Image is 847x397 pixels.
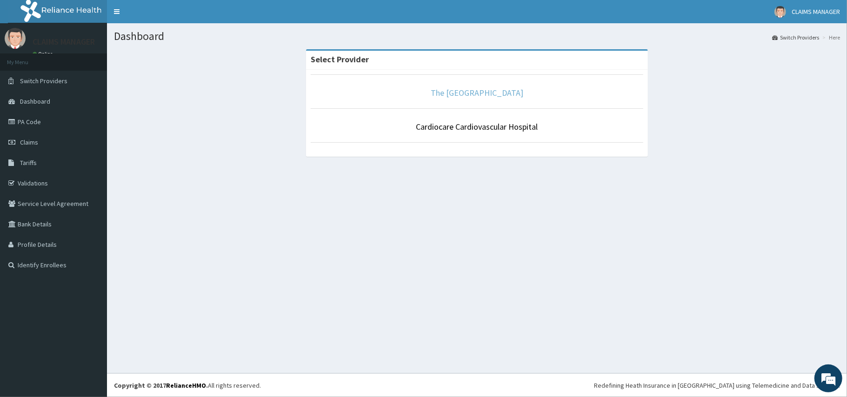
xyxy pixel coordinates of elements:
[33,51,55,57] a: Online
[20,159,37,167] span: Tariffs
[416,121,538,132] a: Cardiocare Cardiovascular Hospital
[820,33,840,41] li: Here
[5,28,26,49] img: User Image
[114,30,840,42] h1: Dashboard
[431,87,523,98] a: The [GEOGRAPHIC_DATA]
[33,38,95,46] p: CLAIMS MANAGER
[166,381,206,390] a: RelianceHMO
[153,5,175,27] div: Minimize live chat window
[48,52,156,64] div: Chat with us now
[20,138,38,146] span: Claims
[792,7,840,16] span: CLAIMS MANAGER
[114,381,208,390] strong: Copyright © 2017 .
[772,33,819,41] a: Switch Providers
[5,254,177,286] textarea: Type your message and hit 'Enter'
[20,77,67,85] span: Switch Providers
[20,97,50,106] span: Dashboard
[774,6,786,18] img: User Image
[107,373,847,397] footer: All rights reserved.
[17,46,38,70] img: d_794563401_company_1708531726252_794563401
[54,117,128,211] span: We're online!
[311,54,369,65] strong: Select Provider
[594,381,840,390] div: Redefining Heath Insurance in [GEOGRAPHIC_DATA] using Telemedicine and Data Science!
